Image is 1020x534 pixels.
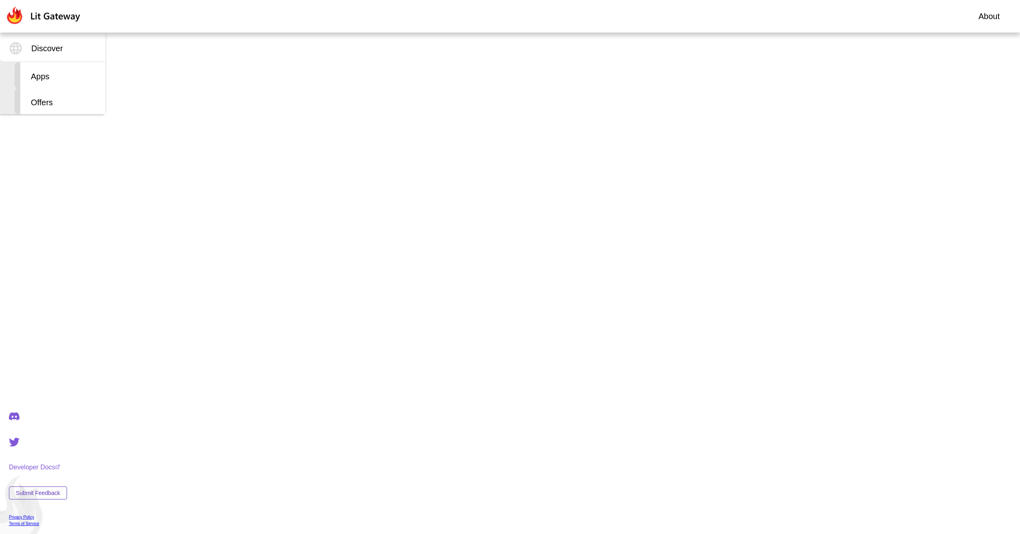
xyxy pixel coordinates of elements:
a: About [979,10,1000,22]
a: Privacy Policy [9,515,67,519]
img: Lit Gateway Logo [5,7,80,24]
div: Apps [15,62,106,88]
a: Terms of Service [9,521,67,526]
button: Submit Feedback [9,486,67,499]
div: Offers [15,88,106,114]
a: Developer Docs [9,464,67,471]
span: Discover [31,42,63,54]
